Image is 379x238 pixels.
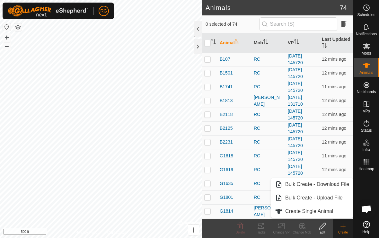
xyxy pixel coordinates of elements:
span: Heatmap [358,167,374,171]
div: [PERSON_NAME] [254,94,283,108]
span: B2125 [220,125,233,132]
a: [DATE] 145720 [288,53,303,65]
button: Reset Map [3,23,11,31]
a: [DATE] 131710 [288,95,303,107]
th: VP [285,33,319,53]
span: G1801 [220,194,233,201]
div: RC [254,84,283,90]
span: G1619 [220,166,233,173]
span: 0 selected of 74 [206,21,260,28]
span: Neckbands [357,90,376,94]
img: Gallagher Logo [8,5,88,17]
span: RG [101,8,107,14]
span: Mobs [362,51,371,55]
span: B2231 [220,139,233,145]
a: [DATE] 145720 [288,67,303,79]
span: Status [361,128,372,132]
span: i [192,225,195,234]
li: Create Single Animal [271,205,353,218]
span: G1635 [220,180,233,187]
div: Change Mob [292,230,312,235]
span: G1618 [220,153,233,159]
p-sorticon: Activate to sort [294,40,299,45]
a: Help [354,218,379,236]
div: RC [254,70,283,76]
button: Map Layers [14,23,22,31]
span: B2118 [220,111,233,118]
span: B1813 [220,97,233,104]
a: [DATE] 145720 [288,136,303,148]
a: [DATE] 145720 [288,81,303,93]
span: 17 Sep 2025 at 1:08 pm [322,57,346,62]
p-sorticon: Activate to sort [211,40,216,45]
button: – [3,42,11,50]
a: [DATE] 145720 [288,109,303,120]
div: RC [254,139,283,145]
span: VPs [363,109,370,113]
button: + [3,34,11,41]
li: Bulk Create - Upload File [271,191,353,204]
span: Notifications [356,32,377,36]
span: 17 Sep 2025 at 1:08 pm [322,112,346,117]
span: 17 Sep 2025 at 1:08 pm [322,126,346,131]
span: G1814 [220,208,233,215]
div: RC [254,194,283,201]
span: Bulk Create - Upload File [285,194,343,202]
span: Create Single Animal [285,207,333,215]
a: [DATE] 145720 [288,164,303,176]
div: Change VP [271,230,292,235]
span: B1501 [220,70,233,76]
div: Edit [312,230,333,235]
div: RC [254,56,283,63]
span: Bulk Create - Download File [285,181,349,188]
span: 17 Sep 2025 at 1:08 pm [322,70,346,75]
div: Create [333,230,353,235]
div: RC [254,125,283,132]
div: Open chat [357,199,376,219]
input: Search (S) [260,17,337,31]
a: [DATE] 145720 [288,150,303,162]
li: Bulk Create - Download File [271,178,353,191]
div: Tracks [251,230,271,235]
span: Delete [236,231,245,234]
p-sorticon: Activate to sort [322,44,327,49]
span: B1741 [220,84,233,90]
span: 17 Sep 2025 at 1:09 pm [322,84,346,89]
th: Mob [251,33,285,53]
p-sorticon: Activate to sort [263,40,268,45]
h2: Animals [206,4,340,12]
div: RC [254,111,283,118]
div: [PERSON_NAME] [254,205,283,218]
span: B107 [220,56,230,63]
span: 17 Sep 2025 at 1:09 pm [322,153,346,158]
div: RC [254,180,283,187]
span: 17 Sep 2025 at 1:08 pm [322,98,346,103]
span: 17 Sep 2025 at 1:08 pm [322,139,346,145]
span: Animals [359,71,373,75]
span: 17 Sep 2025 at 1:08 pm [322,167,346,172]
button: i [188,225,199,235]
a: [DATE] 145720 [288,122,303,134]
a: Contact Us [107,230,126,235]
th: Animal [217,33,251,53]
span: Infra [362,148,370,152]
th: Last Updated [319,33,353,53]
div: RC [254,166,283,173]
div: RC [254,153,283,159]
a: Privacy Policy [75,230,100,235]
span: 74 [340,3,347,13]
p-sorticon: Activate to sort [235,40,240,45]
span: Help [362,230,370,234]
span: Schedules [357,13,375,17]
